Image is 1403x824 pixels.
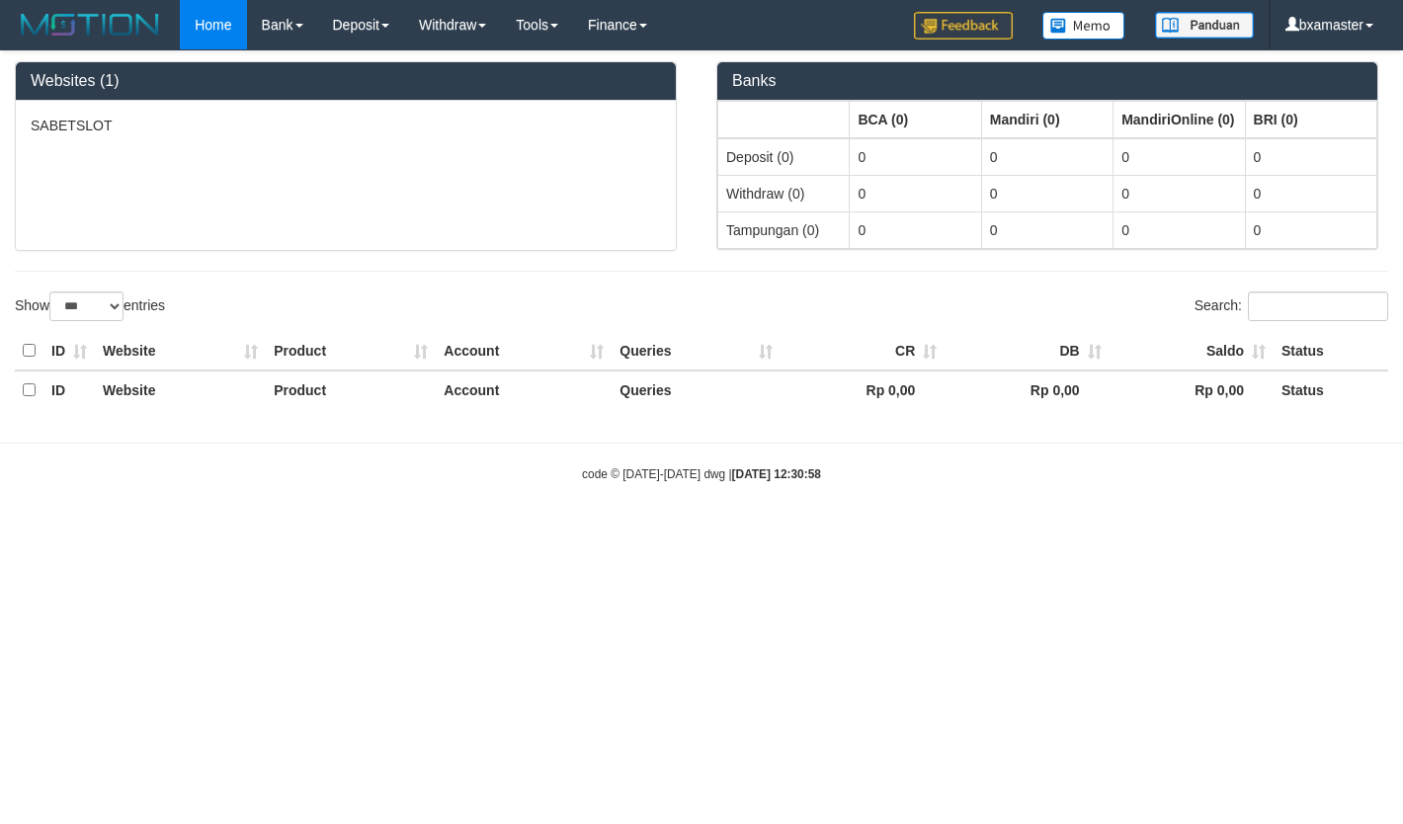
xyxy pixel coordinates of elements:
th: Website [95,371,266,409]
td: 0 [1245,175,1376,211]
th: Product [266,332,436,371]
td: 0 [981,211,1113,248]
th: Group: activate to sort column ascending [1114,101,1245,138]
img: MOTION_logo.png [15,10,165,40]
th: ID [43,371,95,409]
img: Feedback.jpg [914,12,1013,40]
th: Group: activate to sort column ascending [850,101,981,138]
th: Rp 0,00 [945,371,1109,409]
th: Group: activate to sort column ascending [1245,101,1376,138]
p: SABETSLOT [31,116,661,135]
strong: [DATE] 12:30:58 [732,467,821,481]
td: Withdraw (0) [718,175,850,211]
th: Product [266,371,436,409]
label: Show entries [15,291,165,321]
label: Search: [1195,291,1388,321]
th: Queries [612,332,781,371]
td: Tampungan (0) [718,211,850,248]
th: Website [95,332,266,371]
th: Saldo [1110,332,1274,371]
th: Rp 0,00 [1110,371,1274,409]
th: CR [781,332,945,371]
td: 0 [850,175,981,211]
th: Queries [612,371,781,409]
td: 0 [850,211,981,248]
h3: Websites (1) [31,72,661,90]
td: 0 [1245,138,1376,176]
td: 0 [981,138,1113,176]
th: Group: activate to sort column ascending [718,101,850,138]
th: Status [1274,371,1388,409]
small: code © [DATE]-[DATE] dwg | [582,467,821,481]
td: 0 [1114,211,1245,248]
th: Account [436,332,612,371]
td: 0 [1114,138,1245,176]
th: DB [945,332,1109,371]
td: 0 [1114,175,1245,211]
td: 0 [981,175,1113,211]
h3: Banks [732,72,1362,90]
th: Group: activate to sort column ascending [981,101,1113,138]
th: Account [436,371,612,409]
th: Status [1274,332,1388,371]
th: Rp 0,00 [781,371,945,409]
td: 0 [850,138,981,176]
td: Deposit (0) [718,138,850,176]
input: Search: [1248,291,1388,321]
img: Button%20Memo.svg [1042,12,1125,40]
td: 0 [1245,211,1376,248]
th: ID [43,332,95,371]
img: panduan.png [1155,12,1254,39]
select: Showentries [49,291,124,321]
